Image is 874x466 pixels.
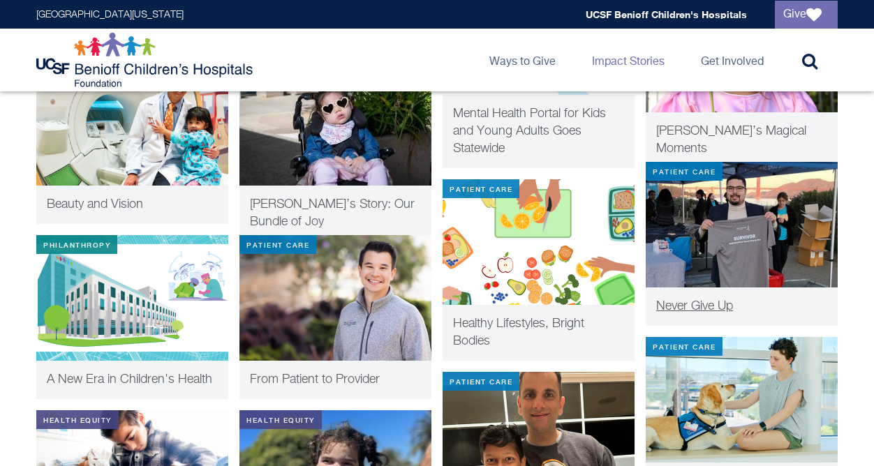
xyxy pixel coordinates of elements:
a: Ways to Give [478,29,567,91]
span: [PERSON_NAME]’s Magical Moments [656,125,806,155]
div: Patient Care [646,337,723,356]
a: UCSF Benioff Children's Hospitals [586,8,747,20]
a: Impact Stories [581,29,676,91]
a: Give [775,1,838,29]
span: Healthy Lifestyles, Bright Bodies [453,317,584,347]
img: Leia napping in her chair [239,60,431,186]
div: Health Equity [36,410,119,429]
a: Patient Care Leia napping in her chair [PERSON_NAME]’s Story: Our Bundle of Joy [239,60,431,241]
div: Philanthropy [36,235,117,254]
a: Patient Care From patient to provider From Patient to Provider [239,235,431,399]
div: Health Equity [239,410,322,429]
a: Philanthropy new hospital building A New Era in Children's Health [36,235,228,399]
img: elena-thumbnail-video-no-button.png [646,337,838,463]
img: Healthy Bodies Healthy Minds [443,179,635,305]
div: Patient Care [646,162,723,181]
span: Never Give Up [656,300,733,313]
span: A New Era in Children's Health [47,373,212,386]
img: Logo for UCSF Benioff Children's Hospitals Foundation [36,32,256,88]
span: Mental Health Portal for Kids and Young Adults Goes Statewide [453,107,606,155]
img: new hospital building [36,235,228,361]
span: From Patient to Provider [250,373,380,386]
div: Patient Care [443,372,519,391]
a: Patient Care Chris holding up a survivor tee shirt Never Give Up [646,162,838,326]
div: Patient Care [239,235,316,254]
a: [GEOGRAPHIC_DATA][US_STATE] [36,10,184,20]
span: [PERSON_NAME]’s Story: Our Bundle of Joy [250,198,415,228]
a: Innovation Beauty and Vision [36,60,228,224]
span: Beauty and Vision [47,198,143,211]
a: Get Involved [690,29,775,91]
div: Patient Care [443,179,519,198]
a: Patient Care Healthy Bodies Healthy Minds Healthy Lifestyles, Bright Bodies [443,179,635,361]
img: From patient to provider [239,235,431,361]
img: Chris holding up a survivor tee shirt [646,162,838,287]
